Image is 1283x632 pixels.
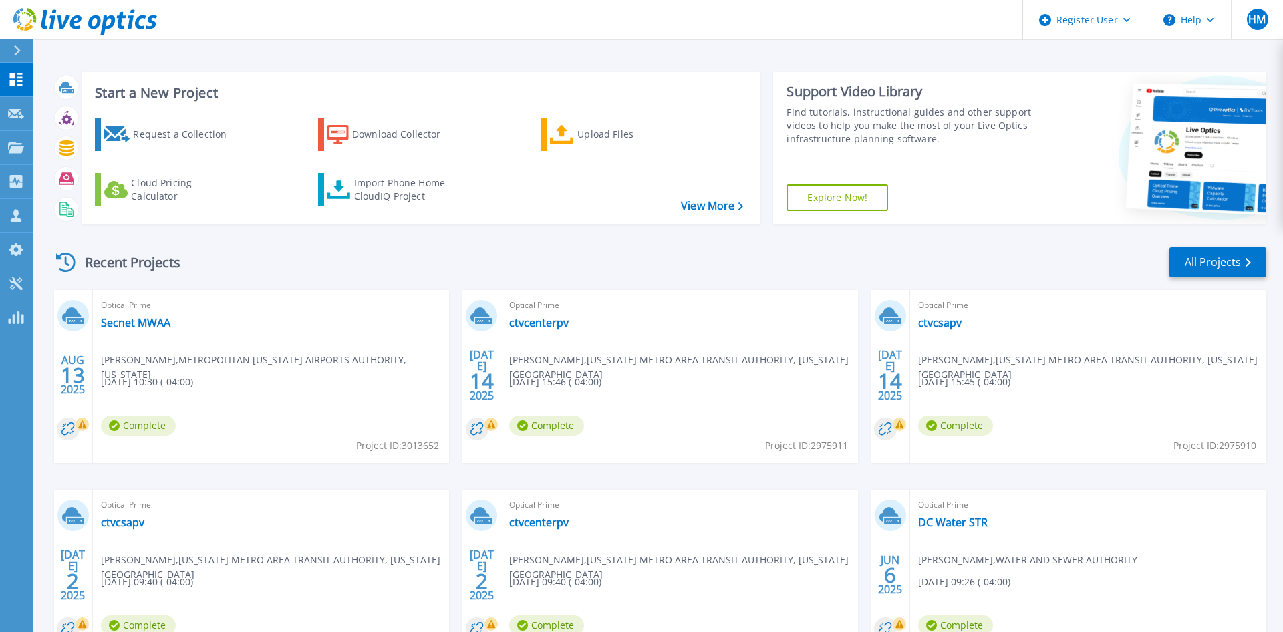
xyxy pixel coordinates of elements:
span: 13 [61,369,85,381]
a: Cloud Pricing Calculator [95,173,244,206]
span: [PERSON_NAME] , [US_STATE] METRO AREA TRANSIT AUTHORITY, [US_STATE][GEOGRAPHIC_DATA] [101,552,449,582]
span: 14 [878,375,902,387]
a: View More [681,200,743,212]
a: Upload Files [541,118,690,151]
div: [DATE] 2025 [469,550,494,599]
span: [DATE] 09:26 (-04:00) [918,575,1010,589]
span: 14 [470,375,494,387]
span: Complete [918,416,993,436]
div: Import Phone Home CloudIQ Project [354,176,458,203]
div: Upload Files [577,121,684,148]
div: JUN 2025 [877,550,903,599]
div: [DATE] 2025 [469,351,494,400]
a: All Projects [1169,247,1266,277]
span: Project ID: 2975910 [1173,438,1256,453]
div: Request a Collection [133,121,240,148]
span: [PERSON_NAME] , [US_STATE] METRO AREA TRANSIT AUTHORITY, [US_STATE][GEOGRAPHIC_DATA] [918,353,1266,382]
div: [DATE] 2025 [60,550,86,599]
div: Cloud Pricing Calculator [131,176,238,203]
h3: Start a New Project [95,86,743,100]
span: Project ID: 2975911 [765,438,848,453]
span: Optical Prime [101,298,441,313]
span: Complete [101,416,176,436]
span: [PERSON_NAME] , METROPOLITAN [US_STATE] AIRPORTS AUTHORITY, [US_STATE] [101,353,449,382]
span: Optical Prime [918,498,1258,512]
a: Request a Collection [95,118,244,151]
a: ctvcsapv [918,316,962,329]
a: Secnet MWAA [101,316,170,329]
span: Optical Prime [101,498,441,512]
span: [PERSON_NAME] , WATER AND SEWER AUTHORITY [918,552,1137,567]
span: Optical Prime [509,498,849,512]
div: AUG 2025 [60,351,86,400]
a: ctvcenterpv [509,516,569,529]
span: [DATE] 09:40 (-04:00) [509,575,601,589]
a: Explore Now! [787,184,888,211]
span: [DATE] 09:40 (-04:00) [101,575,193,589]
span: Optical Prime [918,298,1258,313]
span: [PERSON_NAME] , [US_STATE] METRO AREA TRANSIT AUTHORITY, [US_STATE][GEOGRAPHIC_DATA] [509,353,857,382]
span: 2 [476,575,488,587]
span: 6 [884,569,896,581]
span: Optical Prime [509,298,849,313]
span: [DATE] 15:46 (-04:00) [509,375,601,389]
div: Download Collector [352,121,459,148]
div: [DATE] 2025 [877,351,903,400]
div: Find tutorials, instructional guides and other support videos to help you make the most of your L... [787,106,1038,146]
a: ctvcsapv [101,516,144,529]
span: Project ID: 3013652 [356,438,439,453]
span: [DATE] 15:45 (-04:00) [918,375,1010,389]
span: Complete [509,416,584,436]
span: [PERSON_NAME] , [US_STATE] METRO AREA TRANSIT AUTHORITY, [US_STATE][GEOGRAPHIC_DATA] [509,552,857,582]
a: ctvcenterpv [509,316,569,329]
span: [DATE] 10:30 (-04:00) [101,375,193,389]
span: 2 [67,575,79,587]
div: Recent Projects [51,246,198,279]
span: HM [1248,14,1266,25]
a: DC Water STR [918,516,988,529]
a: Download Collector [318,118,467,151]
div: Support Video Library [787,83,1038,100]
